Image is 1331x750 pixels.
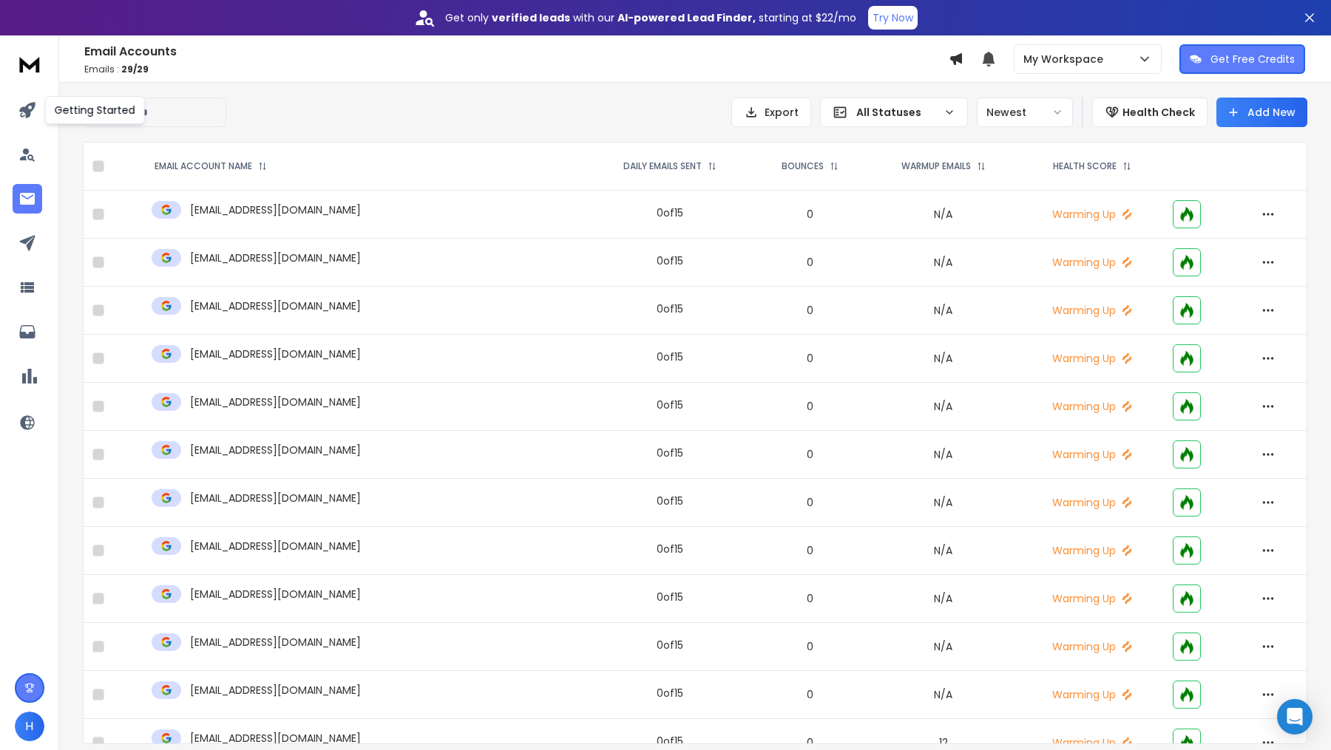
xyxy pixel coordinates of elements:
td: N/A [867,383,1020,431]
div: 0 of 15 [657,686,683,700]
td: N/A [867,287,1020,335]
button: Add New [1216,98,1307,127]
p: Get Free Credits [1210,52,1295,67]
p: 0 [762,495,858,510]
p: All Statuses [856,105,938,120]
div: 0 of 15 [657,301,683,316]
p: [EMAIL_ADDRESS][DOMAIN_NAME] [190,347,361,361]
p: Warming Up [1029,591,1155,606]
p: 0 [762,255,858,270]
p: Warming Up [1029,447,1155,462]
p: Warming Up [1029,303,1155,318]
strong: verified leads [492,10,570,25]
button: H [15,712,44,741]
div: 0 of 15 [657,205,683,220]
div: 0 of 15 [657,542,683,556]
div: 0 of 15 [657,446,683,460]
p: [EMAIL_ADDRESS][DOMAIN_NAME] [190,539,361,553]
p: [EMAIL_ADDRESS][DOMAIN_NAME] [190,491,361,505]
td: N/A [867,623,1020,671]
p: [EMAIL_ADDRESS][DOMAIN_NAME] [190,731,361,746]
td: N/A [867,239,1020,287]
p: 0 [762,639,858,654]
div: 0 of 15 [657,734,683,749]
p: BOUNCES [782,160,824,172]
p: 0 [762,543,858,558]
td: N/A [867,575,1020,623]
td: N/A [867,527,1020,575]
p: 0 [762,207,858,222]
button: Export [731,98,811,127]
h1: Email Accounts [84,43,949,61]
div: 0 of 15 [657,494,683,508]
p: 0 [762,351,858,366]
p: Warming Up [1029,639,1155,654]
button: Health Check [1092,98,1208,127]
p: 0 [762,447,858,462]
button: Newest [977,98,1073,127]
div: Getting Started [45,96,145,124]
p: Get only with our starting at $22/mo [445,10,856,25]
p: 0 [762,591,858,606]
p: WARMUP EMAILS [901,160,971,172]
p: 0 [762,735,858,750]
p: Warming Up [1029,543,1155,558]
p: [EMAIL_ADDRESS][DOMAIN_NAME] [190,443,361,457]
td: N/A [867,335,1020,383]
div: Open Intercom Messenger [1277,699,1313,734]
div: 0 of 15 [657,398,683,412]
p: Warming Up [1029,399,1155,414]
div: EMAIL ACCOUNT NAME [155,160,267,172]
p: DAILY EMAILS SENT [623,160,702,172]
div: 0 of 15 [657,253,683,268]
p: Warming Up [1029,351,1155,366]
p: Warming Up [1029,735,1155,750]
button: Get Free Credits [1179,44,1305,74]
p: Warming Up [1029,255,1155,270]
td: N/A [867,191,1020,239]
p: Warming Up [1029,207,1155,222]
p: [EMAIL_ADDRESS][DOMAIN_NAME] [190,299,361,313]
p: My Workspace [1023,52,1109,67]
p: Emails : [84,64,949,75]
span: 29 / 29 [121,63,149,75]
p: [EMAIL_ADDRESS][DOMAIN_NAME] [190,250,361,265]
p: [EMAIL_ADDRESS][DOMAIN_NAME] [190,635,361,650]
strong: AI-powered Lead Finder, [617,10,756,25]
img: logo [15,50,44,78]
p: [EMAIL_ADDRESS][DOMAIN_NAME] [190,395,361,409]
p: 0 [762,303,858,318]
div: 0 of 15 [657,590,683,604]
p: Warming Up [1029,495,1155,510]
button: Try Now [868,6,918,30]
p: Health Check [1122,105,1195,120]
p: Try Now [873,10,913,25]
p: [EMAIL_ADDRESS][DOMAIN_NAME] [190,683,361,698]
p: HEALTH SCORE [1053,160,1117,172]
p: Warming Up [1029,687,1155,702]
td: N/A [867,671,1020,719]
td: N/A [867,431,1020,479]
p: [EMAIL_ADDRESS][DOMAIN_NAME] [190,587,361,601]
div: 0 of 15 [657,350,683,364]
div: 0 of 15 [657,638,683,652]
td: N/A [867,479,1020,527]
p: [EMAIL_ADDRESS][DOMAIN_NAME] [190,202,361,217]
p: 0 [762,687,858,702]
p: 0 [762,399,858,414]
